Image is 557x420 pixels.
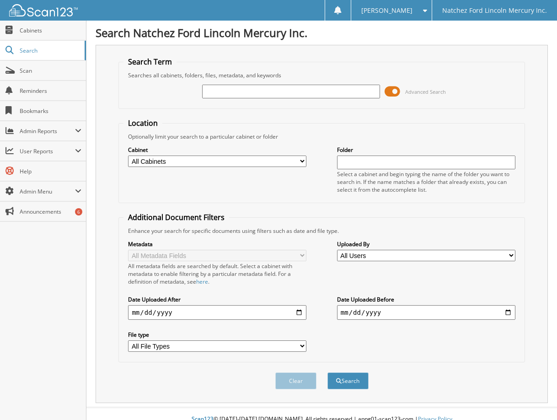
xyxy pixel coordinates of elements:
div: Select a cabinet and begin typing the name of the folder you want to search in. If the name match... [337,170,515,194]
label: Uploaded By [337,240,515,248]
span: Announcements [20,208,81,215]
div: Optionally limit your search to a particular cabinet or folder [123,133,520,140]
span: Bookmarks [20,107,81,115]
span: Admin Menu [20,188,75,195]
legend: Additional Document Filters [123,212,229,222]
span: Natchez Ford Lincoln Mercury Inc. [442,8,547,13]
span: Cabinets [20,27,81,34]
a: here [196,278,208,285]
span: Help [20,167,81,175]
input: start [128,305,306,320]
span: Search [20,47,80,54]
label: File type [128,331,306,339]
label: Date Uploaded Before [337,296,515,303]
span: [PERSON_NAME] [361,8,412,13]
span: Advanced Search [405,88,446,95]
div: 6 [75,208,82,215]
span: User Reports [20,147,75,155]
img: scan123-logo-white.svg [9,4,78,16]
div: All metadata fields are searched by default. Select a cabinet with metadata to enable filtering b... [128,262,306,285]
span: Scan [20,67,81,75]
label: Date Uploaded After [128,296,306,303]
span: Reminders [20,87,81,95]
label: Cabinet [128,146,306,154]
button: Search [327,372,369,389]
label: Folder [337,146,515,154]
legend: Search Term [123,57,177,67]
div: Enhance your search for specific documents using filters such as date and file type. [123,227,520,235]
iframe: Chat Widget [511,376,557,420]
input: end [337,305,515,320]
label: Metadata [128,240,306,248]
span: Admin Reports [20,127,75,135]
button: Clear [275,372,316,389]
h1: Search Natchez Ford Lincoln Mercury Inc. [96,25,548,40]
legend: Location [123,118,162,128]
div: Searches all cabinets, folders, files, metadata, and keywords [123,71,520,79]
